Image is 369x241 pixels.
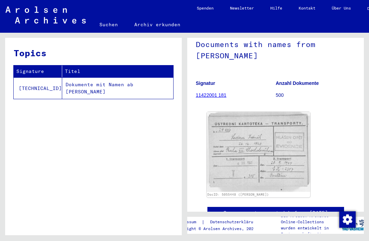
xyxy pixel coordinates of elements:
[276,80,319,86] b: Anzahl Dokumente
[175,226,266,232] p: Copyright © Arolsen Archives, 2021
[339,211,356,228] img: Zustimmung ändern
[14,46,173,60] h3: Topics
[62,65,173,77] th: Titel
[14,77,62,99] td: [TECHNICAL_ID]
[207,112,310,192] img: 001.jpg
[196,29,355,70] h1: Documents with names from [PERSON_NAME]
[205,219,266,226] a: Datenschutzerklärung
[196,92,227,98] a: 11422001 181
[207,193,269,196] a: DocID: 5055448 ([PERSON_NAME])
[281,213,342,225] p: Die Arolsen Archives Online-Collections
[276,92,355,99] p: 500
[14,65,62,77] th: Signature
[5,6,86,24] img: Arolsen_neg.svg
[126,16,189,33] a: Archiv erkunden
[196,80,215,86] b: Signatur
[281,225,342,237] p: wurden entwickelt in Partnerschaft mit
[175,219,202,226] a: Impressum
[175,219,266,226] div: |
[223,209,328,216] a: See comments created before [DATE]
[91,16,126,33] a: Suchen
[62,77,173,99] td: Dokumente mit Namen ab [PERSON_NAME]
